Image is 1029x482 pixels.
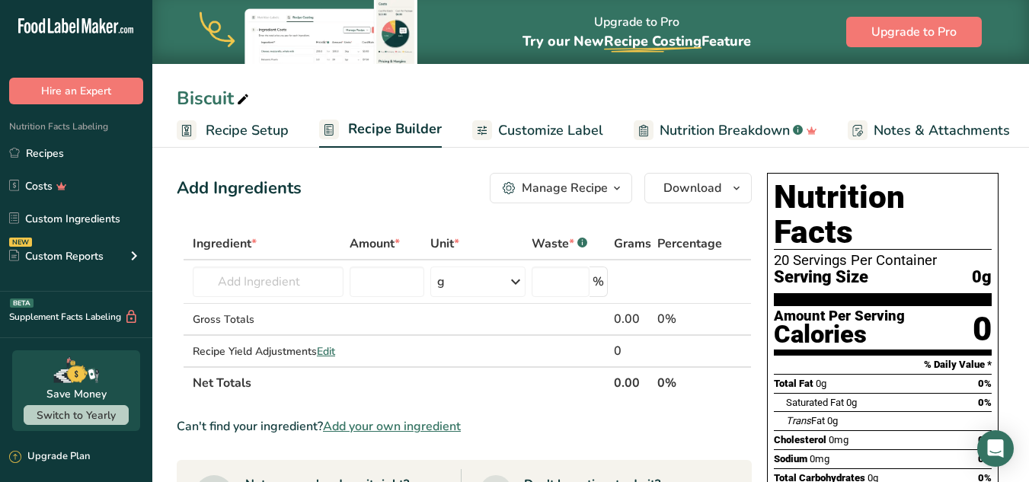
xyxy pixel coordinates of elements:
span: Fat [786,415,825,426]
button: Manage Recipe [490,173,632,203]
div: Recipe Yield Adjustments [193,343,344,359]
a: Recipe Setup [177,113,289,148]
span: Ingredient [193,235,257,253]
span: Recipe Setup [206,120,289,141]
div: Amount Per Serving [774,309,905,324]
div: Upgrade to Pro [522,1,751,64]
span: Nutrition Breakdown [660,120,790,141]
div: Gross Totals [193,311,344,327]
h1: Nutrition Facts [774,180,992,250]
div: BETA [10,298,34,308]
input: Add Ingredient [193,267,344,297]
div: 0% [657,310,722,328]
button: Upgrade to Pro [846,17,982,47]
div: Open Intercom Messenger [977,430,1014,467]
div: 0 [973,309,992,350]
a: Customize Label [472,113,603,148]
div: Save Money [46,386,107,402]
span: 0% [978,378,992,389]
span: 0g [827,415,838,426]
div: g [437,273,445,291]
th: 0.00 [611,366,654,398]
div: Can't find your ingredient? [177,417,752,436]
button: Download [644,173,752,203]
span: 0mg [810,453,829,464]
span: 0g [972,268,992,287]
a: Nutrition Breakdown [634,113,817,148]
span: 0mg [829,434,848,445]
div: Add Ingredients [177,176,302,201]
div: Biscuit [177,85,252,112]
span: Edit [317,344,335,359]
span: Percentage [657,235,722,253]
span: Unit [430,235,459,253]
span: Download [663,179,721,197]
span: Add your own ingredient [323,417,461,436]
span: Recipe Costing [604,32,701,50]
span: 0g [846,397,857,408]
div: Calories [774,324,905,346]
div: Waste [532,235,587,253]
div: Manage Recipe [522,179,608,197]
span: Saturated Fat [786,397,844,408]
span: Notes & Attachments [874,120,1010,141]
div: 0 [614,342,651,360]
button: Switch to Yearly [24,405,129,425]
span: Recipe Builder [348,119,442,139]
section: % Daily Value * [774,356,992,374]
div: 20 Servings Per Container [774,253,992,268]
a: Recipe Builder [319,112,442,148]
div: Custom Reports [9,248,104,264]
span: Sodium [774,453,807,464]
span: Total Fat [774,378,813,389]
div: Upgrade Plan [9,449,90,464]
a: Notes & Attachments [848,113,1010,148]
span: 0% [978,397,992,408]
button: Hire an Expert [9,78,143,104]
span: 0g [816,378,826,389]
th: 0% [654,366,725,398]
span: Grams [614,235,651,253]
div: NEW [9,238,32,247]
span: Customize Label [498,120,603,141]
span: Amount [350,235,400,253]
span: Switch to Yearly [37,408,116,423]
div: 0.00 [614,310,651,328]
span: Try our New Feature [522,32,751,50]
span: Serving Size [774,268,868,287]
span: Upgrade to Pro [871,23,957,41]
i: Trans [786,415,811,426]
span: Cholesterol [774,434,826,445]
th: Net Totals [190,366,611,398]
